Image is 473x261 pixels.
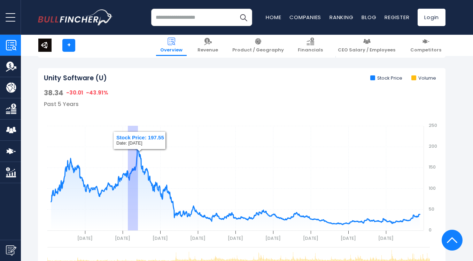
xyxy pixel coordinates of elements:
[329,14,353,21] a: Ranking
[334,35,400,56] a: CEO Salary / Employees
[44,74,107,83] h2: Unity Software (U)
[197,47,218,53] span: Revenue
[44,100,79,108] span: Past 5 Years
[429,206,434,212] text: 50
[429,122,437,128] text: 250
[429,164,436,170] text: 150
[411,75,436,81] li: Volume
[38,39,52,52] img: U logo
[193,35,222,56] a: Revenue
[115,235,130,241] text: [DATE]
[228,35,288,56] a: Product / Geography
[38,9,113,25] img: bullfincher logo
[370,75,402,81] li: Stock Price
[232,47,284,53] span: Product / Geography
[429,143,437,149] text: 200
[190,235,206,241] text: [DATE]
[418,9,445,26] a: Login
[153,235,168,241] text: [DATE]
[362,14,376,21] a: Blog
[266,14,281,21] a: Home
[44,88,63,97] span: 38.34
[235,9,252,26] button: Search
[303,235,318,241] text: [DATE]
[294,35,327,56] a: Financials
[406,35,445,56] a: Competitors
[62,39,75,52] a: +
[38,9,113,25] a: Go to homepage
[77,235,93,241] text: [DATE]
[66,89,83,96] span: -30.01
[385,14,409,21] a: Register
[378,235,394,241] text: [DATE]
[86,89,108,96] span: -43.91%
[338,47,395,53] span: CEO Salary / Employees
[429,227,432,233] text: 0
[410,47,441,53] span: Competitors
[289,14,321,21] a: Companies
[44,108,440,247] svg: gh
[160,47,183,53] span: Overview
[298,47,323,53] span: Financials
[429,185,436,191] text: 100
[228,235,243,241] text: [DATE]
[265,235,281,241] text: [DATE]
[341,235,356,241] text: [DATE]
[156,35,187,56] a: Overview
